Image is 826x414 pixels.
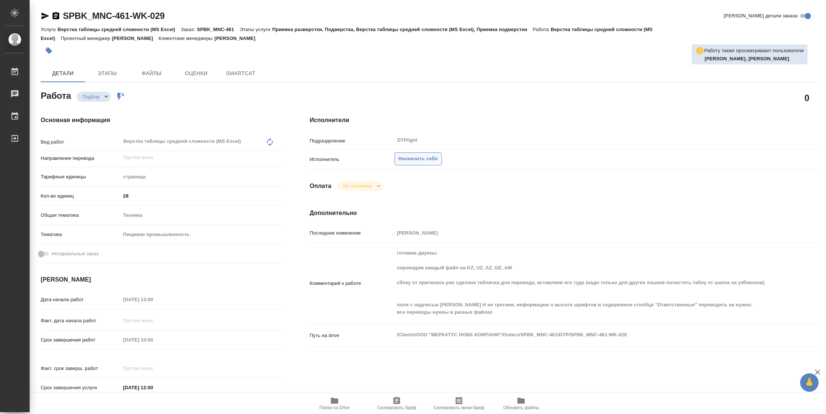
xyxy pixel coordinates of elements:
[63,11,165,21] a: SPBK_MNC-461-WK-029
[394,152,442,165] button: Назначить себя
[197,27,240,32] p: SPBK_MNC-461
[41,212,121,219] p: Общая тематика
[90,69,125,78] span: Этапы
[178,69,214,78] span: Оценки
[121,382,185,393] input: ✎ Введи что-нибудь
[724,12,798,20] span: [PERSON_NAME] детали заказа
[41,231,121,238] p: Тематика
[41,275,280,284] h4: [PERSON_NAME]
[240,27,272,32] p: Этапы услуги
[319,405,350,410] span: Папка на Drive
[41,173,121,181] p: Тарифные единицы
[41,155,121,162] p: Направление перевода
[41,11,50,20] button: Скопировать ссылку для ЯМессенджера
[181,27,197,32] p: Заказ:
[377,405,416,410] span: Скопировать бриф
[41,317,121,324] p: Факт. дата начала работ
[121,334,185,345] input: Пустое поле
[490,393,552,414] button: Обновить файлы
[80,94,102,100] button: Подбор
[310,137,394,145] p: Подразделение
[41,296,121,303] p: Дата начала работ
[112,36,159,41] p: [PERSON_NAME]
[805,91,809,104] h2: 0
[121,363,185,374] input: Пустое поле
[394,247,776,319] textarea: готовим двуязы: переводим каждый файл на KZ, UZ, AZ, GE, AM сбоку от оригинала уже сделана таблич...
[337,181,383,191] div: Подбор
[533,27,551,32] p: Работа
[800,373,819,392] button: 🙏
[121,209,280,222] div: Техника
[303,393,366,414] button: Папка на Drive
[41,116,280,125] h4: Основная информация
[704,47,804,54] p: Работу также просматривают пользователи
[705,55,804,63] p: Гусельников Роман, Васильева Ольга
[121,228,280,241] div: Пищевая промышленность
[121,191,280,201] input: ✎ Введи что-нибудь
[123,153,263,162] input: Пустое поле
[41,336,121,344] p: Срок завершения работ
[45,69,81,78] span: Детали
[310,182,332,191] h4: Оплата
[121,171,280,183] div: страница
[41,27,57,32] p: Услуга
[41,43,57,59] button: Добавить тэг
[41,138,121,146] p: Вид работ
[121,294,185,305] input: Пустое поле
[399,155,438,163] span: Назначить себя
[41,192,121,200] p: Кол-во единиц
[57,27,181,32] p: Верстка таблицы средней сложности (MS Excel)
[121,315,185,326] input: Пустое поле
[223,69,258,78] span: SmartCat
[366,393,428,414] button: Скопировать бриф
[428,393,490,414] button: Скопировать мини-бриф
[51,250,98,258] span: Нотариальный заказ
[310,156,394,163] p: Исполнитель
[310,280,394,287] p: Комментарий к работе
[214,36,261,41] p: [PERSON_NAME]
[158,36,214,41] p: Клиентские менеджеры
[341,183,374,189] button: Не оплачена
[134,69,169,78] span: Файлы
[803,375,816,390] span: 🙏
[433,405,484,410] span: Скопировать мини-бриф
[272,27,533,32] p: Приемка разверстки, Подверстка, Верстка таблицы средней сложности (MS Excel), Приемка подверстки
[310,116,818,125] h4: Исполнители
[310,332,394,339] p: Путь на drive
[503,405,539,410] span: Обновить файлы
[51,11,60,20] button: Скопировать ссылку
[41,88,71,102] h2: Работа
[41,384,121,391] p: Срок завершения услуги
[394,329,776,341] textarea: /Clients/ООО "МЕРКАТУС НОВА КОМПАНИ"/Orders/SPBK_MNC-461/DTP/SPBK_MNC-461-WK-029
[705,56,789,61] b: [PERSON_NAME], [PERSON_NAME]
[61,36,112,41] p: Проектный менеджер
[310,229,394,237] p: Последнее изменение
[77,92,111,102] div: Подбор
[394,228,776,238] input: Пустое поле
[310,209,818,218] h4: Дополнительно
[41,365,121,372] p: Факт. срок заверш. работ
